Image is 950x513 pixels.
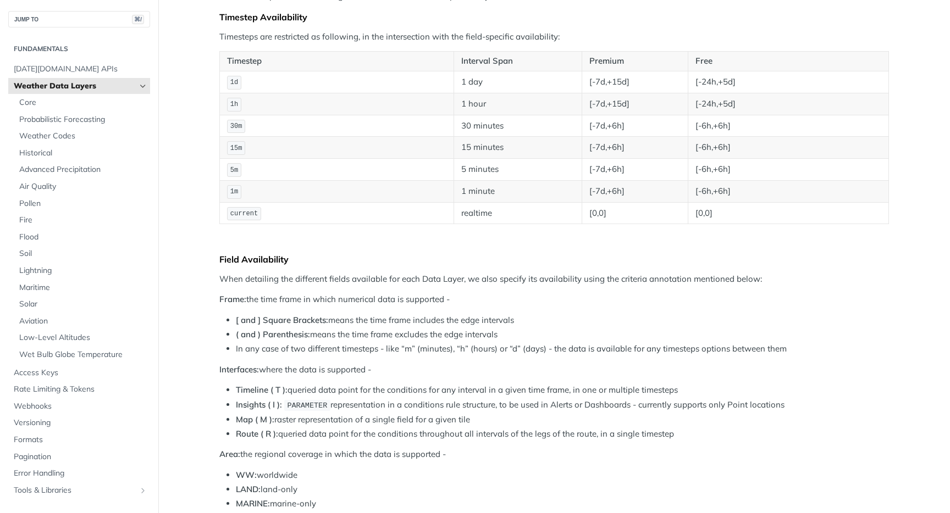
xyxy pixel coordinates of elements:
strong: Timeline ( T ): [236,384,288,395]
span: Advanced Precipitation [19,164,147,175]
a: Flood [14,229,150,246]
h2: Fundamentals [8,44,150,54]
a: Rate Limiting & Tokens [8,381,150,398]
span: Tools & Libraries [14,485,136,496]
span: current [230,210,258,218]
td: [-7d,+6h] [582,137,688,159]
th: Interval Span [454,52,582,71]
a: Low-Level Altitudes [14,330,150,346]
li: worldwide [236,469,889,482]
button: Hide subpages for Weather Data Layers [139,82,147,91]
span: Probabilistic Forecasting [19,114,147,125]
a: Formats [8,432,150,448]
a: Pagination [8,449,150,465]
span: [DATE][DOMAIN_NAME] APIs [14,64,147,75]
td: 1 minute [454,180,582,202]
strong: [ and ] Square Brackets: [236,315,328,325]
span: Rate Limiting & Tokens [14,384,147,395]
div: Field Availability [219,254,889,265]
strong: LAND: [236,484,261,494]
td: [-6h,+6h] [688,159,888,181]
li: means the time frame includes the edge intervals [236,314,889,327]
a: Solar [14,296,150,313]
td: [-6h,+6h] [688,180,888,202]
span: 15m [230,144,242,152]
span: Soil [19,248,147,259]
button: JUMP TO⌘/ [8,11,150,27]
a: Air Quality [14,179,150,195]
li: means the time frame excludes the edge intervals [236,328,889,341]
td: [-24h,+5d] [688,71,888,93]
span: Wet Bulb Globe Temperature [19,349,147,360]
strong: MARINE: [236,498,270,509]
p: where the data is supported - [219,364,889,376]
span: 5m [230,166,238,174]
a: Error Handling [8,465,150,482]
td: 5 minutes [454,159,582,181]
td: [-6h,+6h] [688,137,888,159]
td: [-7d,+6h] [582,180,688,202]
li: raster representation of a single field for a given tile [236,414,889,426]
a: [DATE][DOMAIN_NAME] APIs [8,61,150,77]
p: When detailing the different fields available for each Data Layer, we also specify its availabili... [219,273,889,286]
span: Fire [19,215,147,226]
span: ⌘/ [132,15,144,24]
a: Core [14,94,150,111]
span: Error Handling [14,468,147,479]
p: Timesteps are restricted as following, in the intersection with the field-specific availability: [219,31,889,43]
strong: Map ( M ): [236,414,274,425]
span: 1d [230,79,238,86]
a: Probabilistic Forecasting [14,111,150,128]
span: Aviation [19,316,147,327]
strong: Frame: [219,294,246,304]
td: 30 minutes [454,115,582,137]
p: the regional coverage in which the data is supported - [219,448,889,461]
a: Fire [14,212,150,228]
button: Show subpages for Tools & Libraries [139,486,147,495]
span: Weather Codes [19,131,147,142]
p: the time frame in which numerical data is supported - [219,293,889,306]
span: Versioning [14,417,147,428]
span: Flood [19,232,147,243]
li: queried data point for the conditions for any interval in a given time frame, in one or multiple ... [236,384,889,397]
td: 15 minutes [454,137,582,159]
span: Air Quality [19,181,147,192]
span: 1h [230,101,238,108]
span: Weather Data Layers [14,81,136,92]
span: Core [19,97,147,108]
li: queried data point for the conditions throughout all intervals of the legs of the route, in a sin... [236,428,889,440]
a: Lightning [14,263,150,279]
strong: WW: [236,470,257,480]
span: Formats [14,434,147,445]
a: Aviation [14,313,150,330]
li: In any case of two different timesteps - like “m” (minutes), “h” (hours) or “d” (days) - the data... [236,343,889,355]
a: Soil [14,246,150,262]
span: Access Keys [14,367,147,378]
a: Advanced Precipitation [14,161,150,178]
td: [-7d,+15d] [582,71,688,93]
span: Pagination [14,451,147,462]
td: 1 hour [454,93,582,115]
th: Timestep [220,52,454,71]
a: Maritime [14,280,150,296]
span: 1m [230,188,238,196]
span: Pollen [19,198,147,209]
strong: Interfaces: [219,364,259,375]
td: [-7d,+6h] [582,115,688,137]
td: [-7d,+6h] [582,159,688,181]
span: 30m [230,122,242,130]
li: marine-only [236,498,889,510]
a: Weather Codes [14,128,150,144]
strong: Route ( R ): [236,428,278,439]
th: Premium [582,52,688,71]
a: Access Keys [8,365,150,381]
span: Historical [19,148,147,159]
strong: Area: [219,449,240,459]
strong: ( and ) Parenthesis: [236,329,310,339]
strong: Insights ( I ): [236,399,282,410]
span: Low-Level Altitudes [19,332,147,343]
span: Maritime [19,282,147,293]
a: Pollen [14,196,150,212]
a: Versioning [8,415,150,431]
li: representation in a conditions rule structure, to be used in Alerts or Dashboards - currently sup... [236,399,889,411]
